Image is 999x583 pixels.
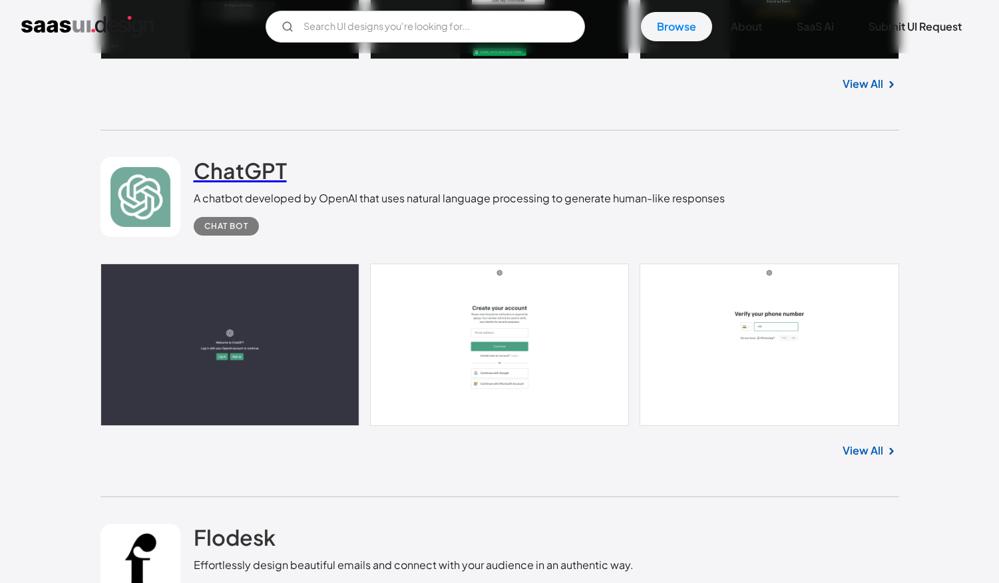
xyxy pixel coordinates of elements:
[194,524,276,550] h2: Flodesk
[194,190,725,206] div: A chatbot developed by OpenAI that uses natural language processing to generate human-like responses
[204,218,248,234] div: Chat Bot
[194,157,287,184] h2: ChatGPT
[194,524,276,557] a: Flodesk
[266,11,585,43] form: Email Form
[194,557,634,573] div: Effortlessly design beautiful emails and connect with your audience in an authentic way.
[21,16,154,37] a: home
[715,12,778,41] a: About
[843,76,883,92] a: View All
[641,12,712,41] a: Browse
[853,12,978,41] a: Submit UI Request
[843,443,883,459] a: View All
[194,157,287,190] a: ChatGPT
[781,12,850,41] a: SaaS Ai
[266,11,585,43] input: Search UI designs you're looking for...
